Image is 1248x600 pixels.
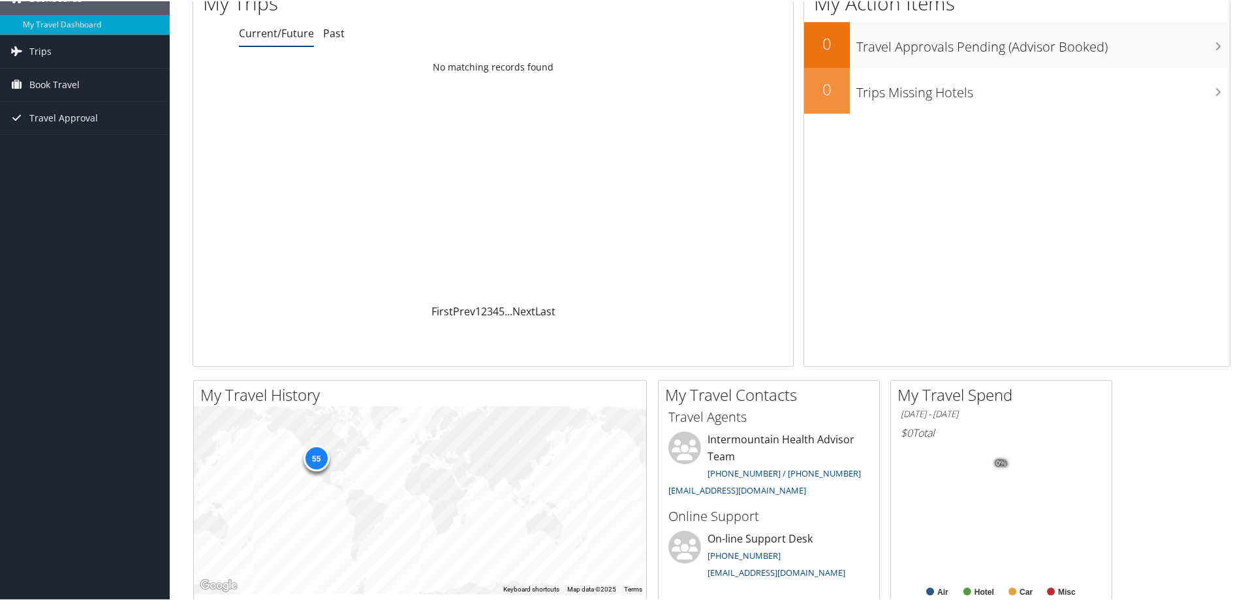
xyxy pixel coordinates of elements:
[668,407,869,425] h3: Travel Agents
[804,67,1230,112] a: 0Trips Missing Hotels
[901,424,913,439] span: $0
[29,34,52,67] span: Trips
[481,303,487,317] a: 2
[975,586,994,595] text: Hotel
[708,548,781,560] a: [PHONE_NUMBER]
[1058,586,1076,595] text: Misc
[662,529,876,583] li: On-line Support Desk
[475,303,481,317] a: 1
[804,31,850,54] h2: 0
[662,430,876,500] li: Intermountain Health Advisor Team
[431,303,453,317] a: First
[453,303,475,317] a: Prev
[624,584,642,592] a: Terms (opens in new tab)
[487,303,493,317] a: 3
[193,54,793,78] td: No matching records found
[239,25,314,39] a: Current/Future
[668,483,806,495] a: [EMAIL_ADDRESS][DOMAIN_NAME]
[937,586,948,595] text: Air
[503,584,559,593] button: Keyboard shortcuts
[512,303,535,317] a: Next
[804,77,850,99] h2: 0
[665,383,879,405] h2: My Travel Contacts
[856,30,1230,55] h3: Travel Approvals Pending (Advisor Booked)
[200,383,646,405] h2: My Travel History
[897,383,1112,405] h2: My Travel Spend
[996,458,1006,466] tspan: 0%
[493,303,499,317] a: 4
[29,67,80,100] span: Book Travel
[668,506,869,524] h3: Online Support
[197,576,240,593] img: Google
[708,466,861,478] a: [PHONE_NUMBER] / [PHONE_NUMBER]
[708,565,845,577] a: [EMAIL_ADDRESS][DOMAIN_NAME]
[856,76,1230,101] h3: Trips Missing Hotels
[505,303,512,317] span: …
[901,407,1102,419] h6: [DATE] - [DATE]
[1020,586,1033,595] text: Car
[901,424,1102,439] h6: Total
[567,584,616,592] span: Map data ©2025
[197,576,240,593] a: Open this area in Google Maps (opens a new window)
[303,444,329,470] div: 55
[804,21,1230,67] a: 0Travel Approvals Pending (Advisor Booked)
[29,101,98,133] span: Travel Approval
[535,303,555,317] a: Last
[323,25,345,39] a: Past
[499,303,505,317] a: 5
